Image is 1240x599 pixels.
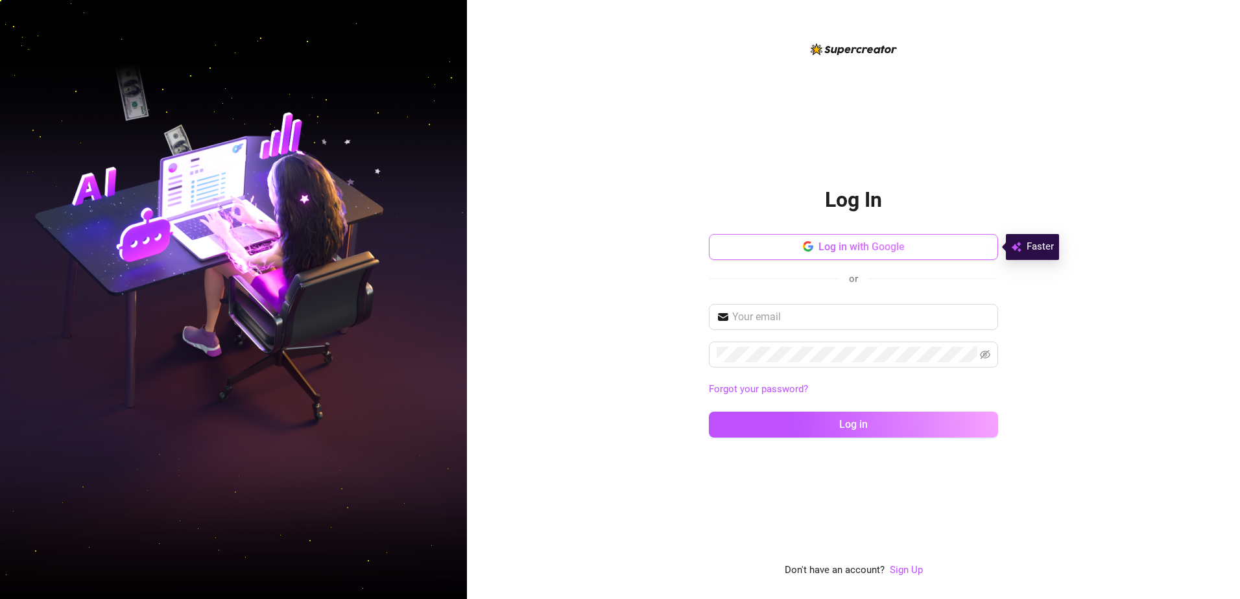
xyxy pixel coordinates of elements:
input: Your email [732,309,990,325]
img: svg%3e [1011,239,1021,255]
span: eye-invisible [980,349,990,360]
a: Forgot your password? [709,383,808,395]
span: Log in with Google [818,241,905,253]
button: Log in [709,412,998,438]
h2: Log In [825,187,882,213]
span: Log in [839,418,868,430]
span: or [849,273,858,285]
button: Log in with Google [709,234,998,260]
img: logo-BBDzfeDw.svg [811,43,897,55]
span: Faster [1027,239,1054,255]
a: Sign Up [890,564,923,576]
span: Don't have an account? [785,563,885,578]
a: Forgot your password? [709,382,998,397]
a: Sign Up [890,563,923,578]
